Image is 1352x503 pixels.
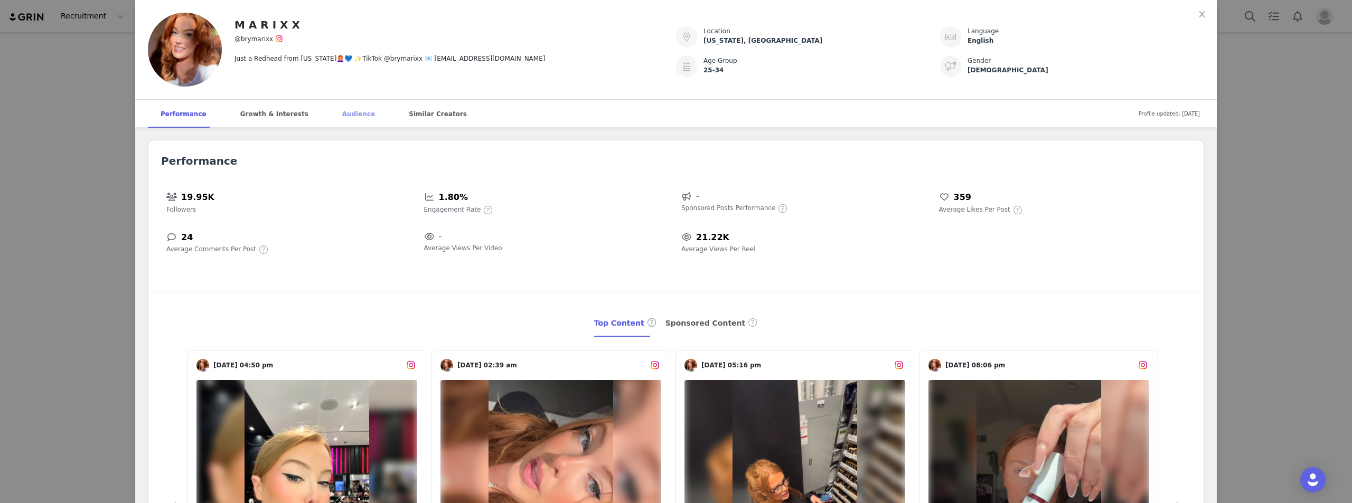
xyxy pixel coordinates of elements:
[665,310,758,337] div: Sponsored Content
[439,230,442,243] span: -
[234,45,663,63] div: Just a Redhead from [US_STATE]👩🏼‍🦰💙 ✨TikTok @brymarixx 📧 [EMAIL_ADDRESS][DOMAIN_NAME]
[684,359,697,372] img: v2
[439,191,468,204] h5: 1.80%
[453,360,649,370] span: [DATE] 02:39 am
[703,36,940,45] div: [US_STATE], [GEOGRAPHIC_DATA]
[941,360,1137,370] span: [DATE] 08:06 pm
[161,153,1191,169] h2: Performance
[228,100,321,128] div: Growth & Interests
[681,203,775,213] span: Sponsored Posts Performance
[396,100,480,128] div: Similar Creators
[234,35,273,43] span: @brymarixx
[234,17,300,33] h2: M A R I X X
[968,26,1204,36] div: Language
[594,310,657,337] div: Top Content
[954,191,971,204] h5: 359
[209,360,405,370] span: [DATE] 04:50 pm
[703,56,940,65] div: Age Group
[166,205,196,214] span: Followers
[681,244,755,254] span: Average Views Per Reel
[166,244,256,254] span: Average Comments Per Post
[181,231,193,244] h5: 24
[330,100,388,128] div: Audience
[148,13,222,87] img: v2
[1300,467,1326,492] div: Open Intercom Messenger
[968,65,1204,75] div: [DEMOGRAPHIC_DATA]
[703,26,940,36] div: Location
[939,205,1010,214] span: Average Likes Per Post
[8,8,434,20] body: Rich Text Area. Press ALT-0 for help.
[424,243,502,253] span: Average Views Per Video
[275,35,283,43] img: instagram.svg
[406,360,416,370] img: instagram.svg
[703,65,940,75] div: 25-34
[1198,10,1206,18] i: icon: close
[894,360,904,370] img: instagram.svg
[696,190,699,203] span: -
[181,191,214,204] h5: 19.95K
[440,359,453,372] img: v2
[650,360,660,370] img: instagram.svg
[1139,102,1200,126] span: Profile updated: [DATE]
[968,56,1204,65] div: Gender
[696,231,729,244] h5: 21.22K
[968,36,1204,45] div: English
[424,205,481,214] span: Engagement Rate
[697,360,893,370] span: [DATE] 05:16 pm
[148,100,219,128] div: Performance
[928,359,941,372] img: v2
[1138,360,1148,370] img: instagram.svg
[196,359,209,372] img: v2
